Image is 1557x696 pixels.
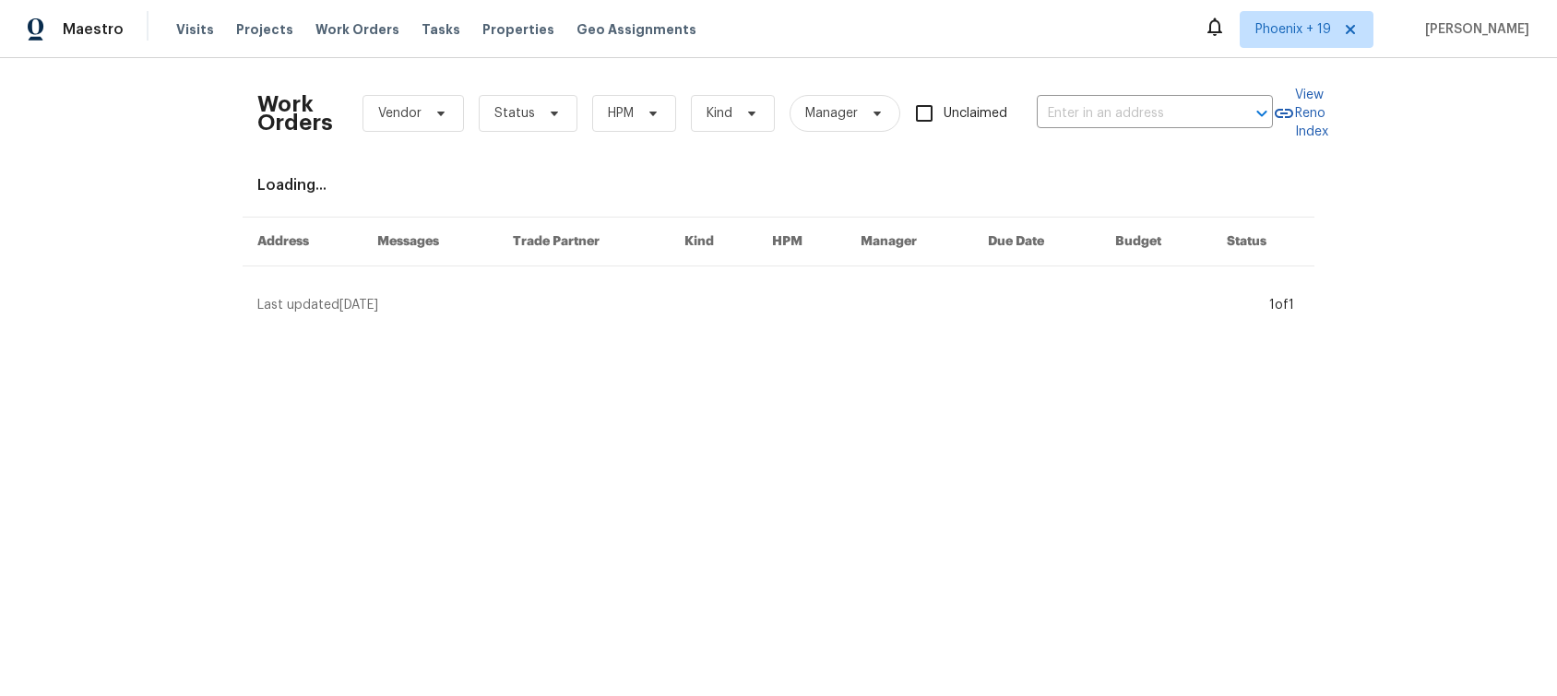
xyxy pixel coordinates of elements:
[757,218,846,266] th: HPM
[1269,296,1294,314] div: 1 of 1
[498,218,671,266] th: Trade Partner
[315,20,399,39] span: Work Orders
[846,218,973,266] th: Manager
[63,20,124,39] span: Maestro
[236,20,293,39] span: Projects
[1249,100,1275,126] button: Open
[1212,218,1314,266] th: Status
[339,299,378,312] span: [DATE]
[1255,20,1331,39] span: Phoenix + 19
[608,104,634,123] span: HPM
[482,20,554,39] span: Properties
[494,104,535,123] span: Status
[422,23,460,36] span: Tasks
[1273,86,1328,141] a: View Reno Index
[707,104,732,123] span: Kind
[363,218,498,266] th: Messages
[1037,100,1221,128] input: Enter in an address
[805,104,858,123] span: Manager
[576,20,696,39] span: Geo Assignments
[257,176,1300,195] div: Loading...
[243,218,363,266] th: Address
[670,218,757,266] th: Kind
[944,104,1007,124] span: Unclaimed
[176,20,214,39] span: Visits
[257,95,333,132] h2: Work Orders
[1100,218,1212,266] th: Budget
[973,218,1100,266] th: Due Date
[1418,20,1529,39] span: [PERSON_NAME]
[257,296,1264,314] div: Last updated
[378,104,422,123] span: Vendor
